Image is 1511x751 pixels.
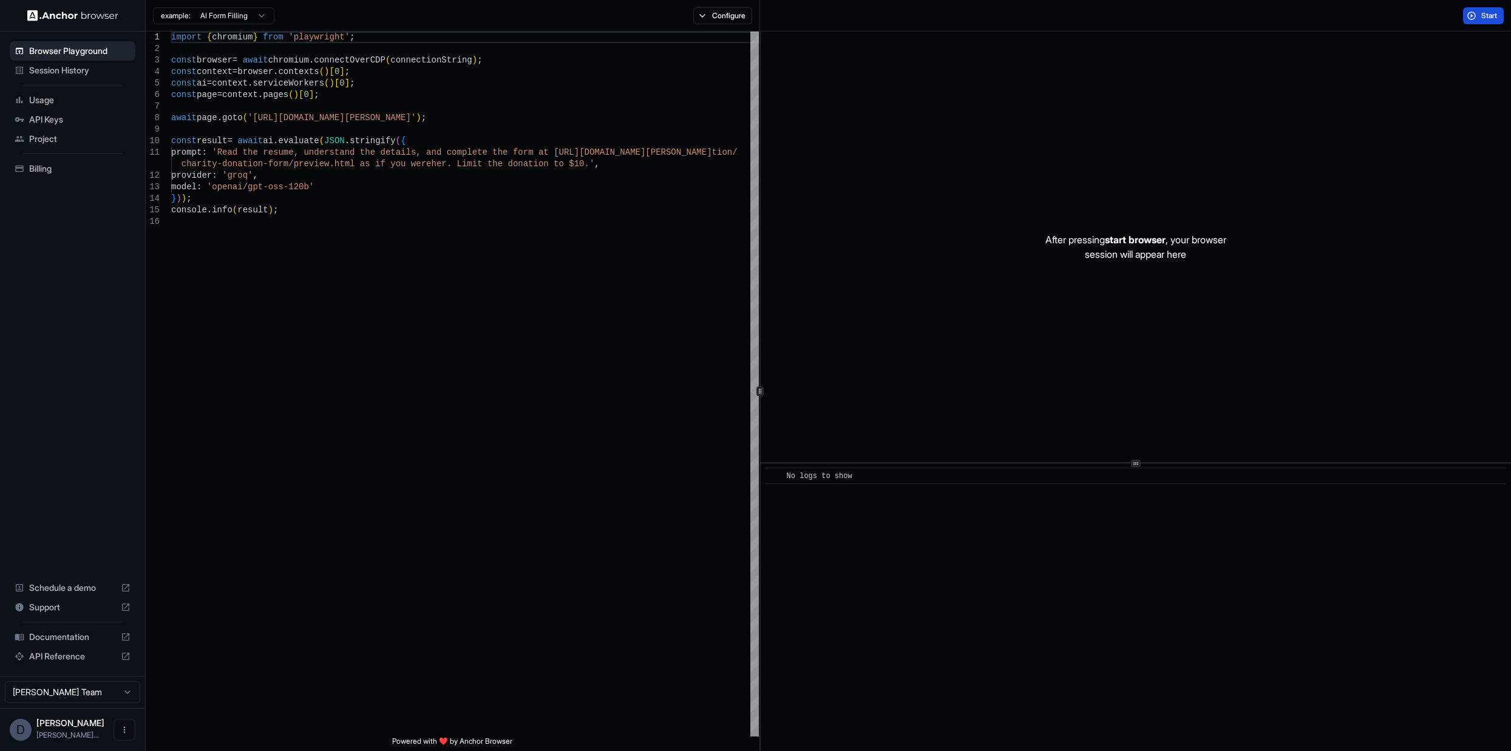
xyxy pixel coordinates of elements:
[268,55,309,65] span: chromium
[431,159,594,169] span: her. Limit the donation to $10.'
[324,67,329,76] span: )
[401,136,406,146] span: {
[197,113,217,123] span: page
[10,110,135,129] div: API Keys
[396,136,401,146] span: (
[146,147,160,158] div: 11
[10,90,135,110] div: Usage
[171,182,197,192] span: model
[273,136,278,146] span: .
[314,90,319,99] span: ;
[304,90,308,99] span: 0
[207,205,212,215] span: .
[171,55,197,65] span: const
[345,67,350,76] span: ;
[278,136,319,146] span: evaluate
[237,67,273,76] span: browser
[171,170,212,180] span: provider
[197,182,202,192] span: :
[319,136,324,146] span: (
[202,147,206,157] span: :
[27,10,118,21] img: Anchor Logo
[222,170,253,180] span: 'groq'
[171,113,197,123] span: await
[171,136,197,146] span: const
[146,112,160,124] div: 8
[29,650,116,662] span: API Reference
[161,11,191,21] span: example:
[171,78,197,88] span: const
[207,182,314,192] span: 'openai/gpt-oss-120b'
[146,204,160,216] div: 15
[212,170,217,180] span: :
[299,90,304,99] span: [
[263,90,288,99] span: pages
[263,32,284,42] span: from
[29,64,131,76] span: Session History
[248,78,253,88] span: .
[248,113,416,123] span: '[URL][DOMAIN_NAME][PERSON_NAME]'
[233,67,237,76] span: =
[253,170,257,180] span: ,
[243,113,248,123] span: (
[268,205,273,215] span: )
[146,89,160,101] div: 6
[329,78,334,88] span: )
[146,32,160,43] div: 1
[324,136,345,146] span: JSON
[29,94,131,106] span: Usage
[197,90,217,99] span: page
[197,55,233,65] span: browser
[345,78,350,88] span: ]
[212,205,233,215] span: info
[258,90,263,99] span: .
[1105,234,1166,246] span: start browser
[10,61,135,80] div: Session History
[1463,7,1504,24] button: Start
[288,32,350,42] span: 'playwright'
[10,41,135,61] div: Browser Playground
[212,78,248,88] span: context
[263,136,273,146] span: ai
[217,113,222,123] span: .
[324,78,329,88] span: (
[253,32,257,42] span: }
[212,32,253,42] span: chromium
[146,216,160,227] div: 16
[309,55,314,65] span: .
[207,78,212,88] span: =
[29,133,131,145] span: Project
[339,78,344,88] span: 0
[146,135,160,147] div: 10
[10,627,135,647] div: Documentation
[273,205,278,215] span: ;
[171,32,202,42] span: import
[146,43,160,55] div: 2
[146,124,160,135] div: 9
[314,55,385,65] span: connectOverCDP
[10,578,135,598] div: Schedule a demo
[392,736,512,751] span: Powered with ❤️ by Anchor Browser
[29,601,116,613] span: Support
[146,101,160,112] div: 7
[182,159,432,169] span: charity-donation-form/preview.html as if you were
[10,598,135,617] div: Support
[233,205,237,215] span: (
[146,181,160,193] div: 13
[334,67,339,76] span: 0
[467,147,711,157] span: lete the form at [URL][DOMAIN_NAME][PERSON_NAME]
[319,67,324,76] span: (
[288,90,293,99] span: (
[146,66,160,78] div: 4
[385,55,390,65] span: (
[227,136,232,146] span: =
[36,718,104,728] span: Darren Kim
[390,55,472,65] span: connectionString
[339,67,344,76] span: ]
[146,55,160,66] div: 3
[29,631,116,643] span: Documentation
[309,90,314,99] span: ]
[176,194,181,203] span: )
[1481,11,1498,21] span: Start
[146,170,160,181] div: 12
